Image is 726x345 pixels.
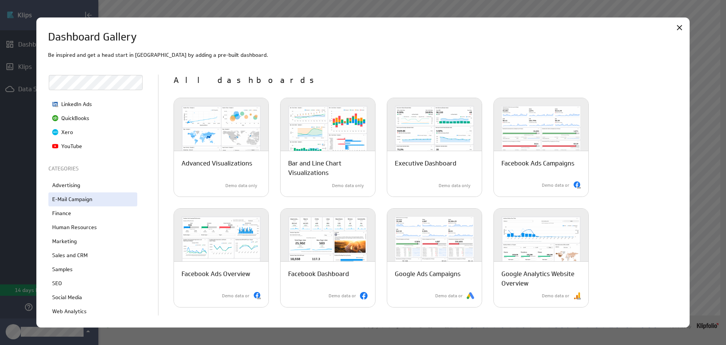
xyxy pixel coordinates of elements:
p: Demo data or [222,293,250,299]
img: bar_line_chart-light-600x400.png [281,98,375,166]
p: Samples [52,265,73,273]
img: facebook_ads_dashboard-light-600x400.png [174,209,268,277]
p: Facebook Ads Overview [181,269,250,279]
img: advanced_visualizations-light-600x400.png [174,98,268,166]
p: Xero [61,128,73,136]
p: Web Analytics [52,308,87,315]
img: Facebook Ads [253,292,261,300]
p: Executive Dashboard [395,159,456,168]
p: Demo data or [329,293,356,299]
p: Demo data or [542,293,569,299]
img: image7114667537295097211.png [52,143,58,149]
p: Social Media [52,293,82,301]
p: SEO [52,279,62,287]
p: CATEGORIES [48,165,139,173]
p: Finance [52,209,71,217]
img: executive_dashboard-light-600x400.png [387,98,482,166]
p: E-Mail Campaign [52,195,92,203]
p: Facebook Ads Campaigns [501,159,574,168]
p: Be inspired and get a head start in [GEOGRAPHIC_DATA] by adding a pre-built dashboard. [48,51,678,59]
img: image5502353411254158712.png [52,115,58,121]
p: Demo data only [332,183,364,189]
div: Close [673,21,686,34]
img: ga_website_overview-light-600x400.png [494,209,588,277]
img: facebook_dashboard-light-600x400.png [281,209,375,277]
img: image1858912082062294012.png [52,101,58,107]
p: All dashboards [174,75,678,87]
img: Facebook [360,292,368,300]
p: Marketing [52,237,77,245]
p: Advanced Visualizations [181,159,252,168]
p: Demo data only [439,183,470,189]
img: Facebook Ads [573,181,581,189]
h1: Dashboard Gallery [48,29,137,45]
p: Demo data or [542,182,569,189]
p: Advertising [52,181,80,189]
p: Demo data only [225,183,257,189]
img: Google Ads [467,292,474,300]
p: Google Ads Campaigns [395,269,461,279]
img: Google Analytics 4 [573,292,581,300]
p: Demo data or [435,293,463,299]
img: facebook_ads_campaigns-light-600x400.png [494,98,588,166]
p: Human Resources [52,223,97,231]
img: image3155776258136118639.png [52,129,58,135]
p: YouTube [61,142,82,150]
img: google_ads_performance-light-600x400.png [387,209,482,277]
p: Facebook Dashboard [288,269,349,279]
p: QuickBooks [61,114,89,122]
p: Bar and Line Chart Visualizations [288,159,368,178]
p: Google Analytics Website Overview [501,269,581,288]
p: Sales and CRM [52,251,88,259]
p: LinkedIn Ads [61,100,92,108]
